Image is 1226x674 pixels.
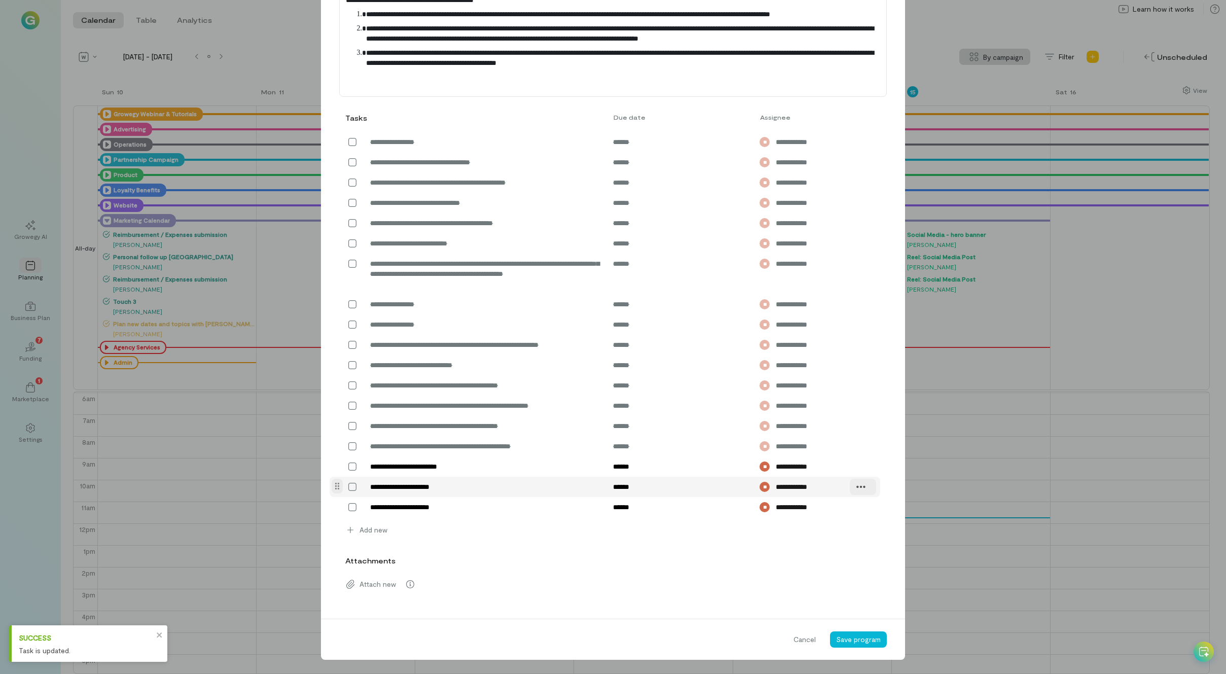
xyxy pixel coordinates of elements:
div: Due date [607,113,753,121]
div: Task is updated. [19,645,153,656]
label: Attachments [345,556,395,566]
span: Add new [359,525,387,535]
div: Tasks [345,113,365,123]
div: Attach new [339,574,887,594]
span: Cancel [794,634,816,645]
span: Save program [836,635,881,644]
button: Save program [830,631,887,648]
div: Assignee [754,113,851,121]
span: Attach new [359,579,396,589]
button: close [156,629,163,640]
div: Success [19,632,153,643]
